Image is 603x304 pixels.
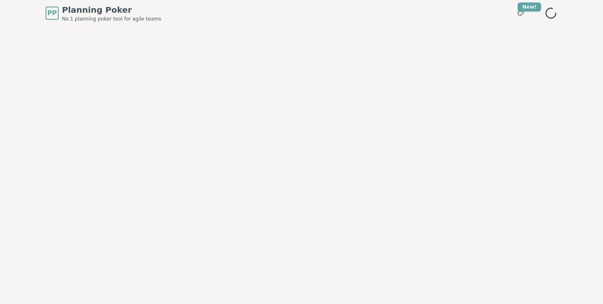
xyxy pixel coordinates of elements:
a: PPPlanning PokerNo.1 planning poker tool for agile teams [46,4,161,22]
button: New! [513,6,528,21]
span: PP [47,8,57,18]
span: No.1 planning poker tool for agile teams [62,16,161,22]
span: Planning Poker [62,4,161,16]
div: New! [518,2,541,12]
